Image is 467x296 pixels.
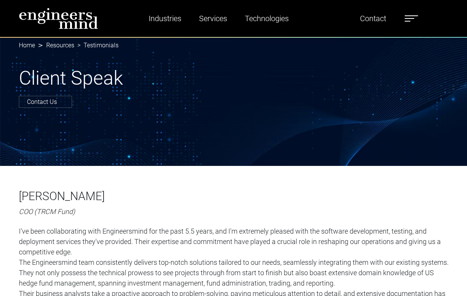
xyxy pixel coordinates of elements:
a: Home [19,42,35,49]
a: Industries [146,10,184,27]
a: Resources [46,42,74,49]
a: Contact [357,10,389,27]
p: The Engineersmind team consistently delivers top-notch solutions tailored to our needs, seamlessl... [19,257,449,288]
a: Contact Us [19,96,72,108]
li: Testimonials [74,41,119,50]
a: Technologies [242,10,292,27]
h6: [PERSON_NAME] [19,189,449,203]
nav: breadcrumb [19,37,449,46]
i: COO (TRCM Fund) [19,207,75,216]
img: logo [19,8,98,29]
a: Services [196,10,230,27]
p: I've been collaborating with Engineersmind for the past 5.5 years, and I'm extremely pleased with... [19,226,449,257]
h1: Client Speak [19,67,449,90]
